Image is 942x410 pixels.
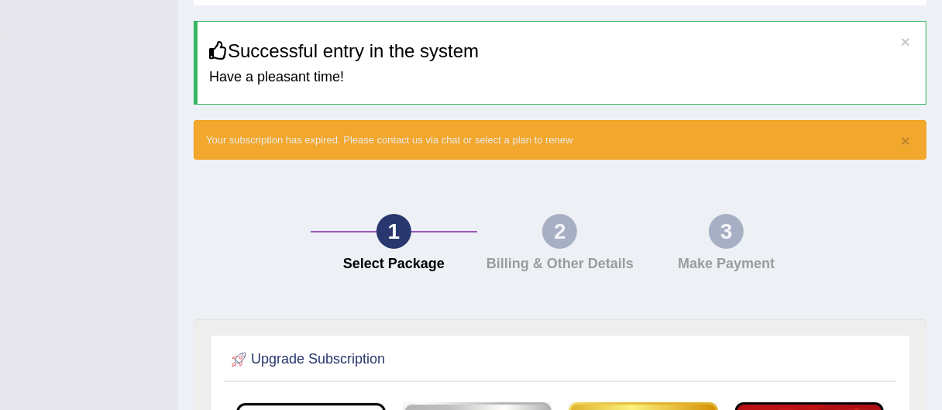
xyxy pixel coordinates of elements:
h4: Billing & Other Details [485,257,636,272]
h2: Upgrade Subscription [228,348,385,371]
div: 1 [376,214,411,249]
div: Your subscription has expired. Please contact us via chat or select a plan to renew [194,120,927,160]
button: × [901,133,910,149]
button: × [901,33,910,50]
h4: Select Package [318,257,469,272]
h4: Have a pleasant time! [209,70,914,85]
div: 2 [542,214,577,249]
div: 3 [709,214,744,249]
h4: Make Payment [651,257,802,272]
h3: Successful entry in the system [209,41,914,61]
